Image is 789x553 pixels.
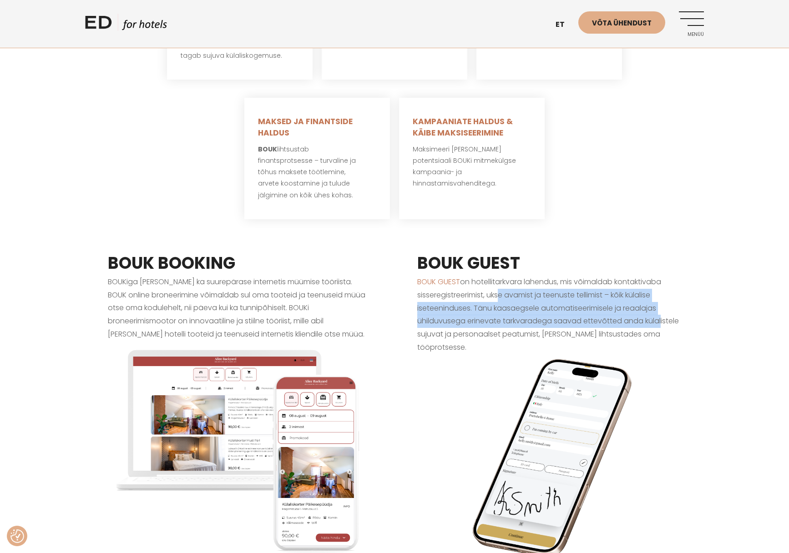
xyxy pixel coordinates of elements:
a: Võta ühendust [578,11,665,34]
a: ED HOTELS [85,14,167,36]
span: Menüü [679,32,704,37]
h3: BOUK BOOKING [108,251,372,276]
p: lihtsustab finantsprotsesse – turvaline ja tõhus maksete töötlemine, arvete koostamine ja tulude ... [258,144,376,201]
strong: BOUK [258,145,277,154]
h5: MAKSED JA FINANTSIDE HALDUS [258,116,376,139]
img: Revisit consent button [10,529,24,543]
p: BOUKiga [PERSON_NAME] ka suurepärase internetis müümise tööriista. BOUK online broneerimine võima... [108,276,372,341]
h5: KAMPAANIATE HALDUS & KÄIBE MAKSISEERIMINE [413,116,531,139]
a: et [551,14,578,36]
a: Menüü [679,11,704,36]
p: Maksimeeri [PERSON_NAME] potentsiaali BOUKi mitmekülgse kampaania- ja hinnastamisvahenditega. [413,144,531,190]
a: BOUK GUEST [417,276,460,287]
h3: BOUK GUEST [417,251,681,276]
button: Nõusolekueelistused [10,529,24,543]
